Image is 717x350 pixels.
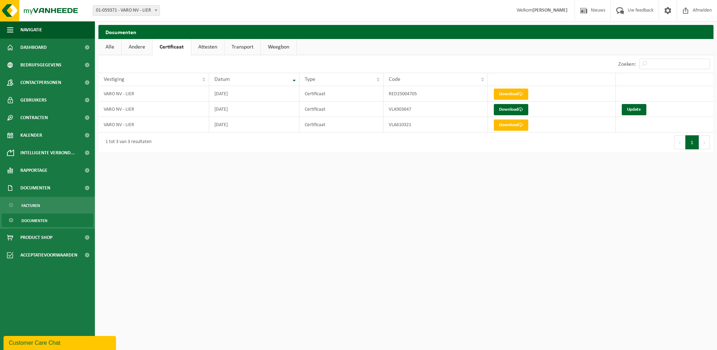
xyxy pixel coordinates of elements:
[214,77,230,82] span: Datum
[383,102,487,117] td: VLA903647
[20,229,52,246] span: Product Shop
[122,39,152,55] a: Andere
[389,77,400,82] span: Code
[494,89,528,100] a: Download
[20,144,75,162] span: Intelligente verbond...
[98,86,209,102] td: VARO NV - LIER
[153,39,191,55] a: Certificaat
[622,104,646,115] a: Update
[93,6,160,15] span: 01-059371 - VARO NV - LIER
[104,77,124,82] span: Vestiging
[191,39,224,55] a: Attesten
[699,135,710,149] button: Next
[20,21,42,39] span: Navigatie
[98,117,209,132] td: VARO NV - LIER
[494,119,528,131] a: Download
[20,109,48,127] span: Contracten
[209,102,300,117] td: [DATE]
[299,86,383,102] td: Certificaat
[20,39,47,56] span: Dashboard
[21,214,47,227] span: Documenten
[532,8,568,13] strong: [PERSON_NAME]
[20,91,47,109] span: Gebruikers
[225,39,260,55] a: Transport
[2,214,93,227] a: Documenten
[2,199,93,212] a: Facturen
[20,127,42,144] span: Kalender
[674,135,685,149] button: Previous
[102,136,151,149] div: 1 tot 3 van 3 resultaten
[383,117,487,132] td: VLA610321
[299,102,383,117] td: Certificaat
[98,25,713,39] h2: Documenten
[20,74,61,91] span: Contactpersonen
[93,5,160,16] span: 01-059371 - VARO NV - LIER
[98,102,209,117] td: VARO NV - LIER
[261,39,296,55] a: Weegbon
[209,117,300,132] td: [DATE]
[20,56,62,74] span: Bedrijfsgegevens
[494,104,528,115] a: Download
[209,86,300,102] td: [DATE]
[20,162,47,179] span: Rapportage
[20,246,77,264] span: Acceptatievoorwaarden
[305,77,315,82] span: Type
[4,335,117,350] iframe: chat widget
[98,39,121,55] a: Alle
[21,199,40,212] span: Facturen
[299,117,383,132] td: Certificaat
[685,135,699,149] button: 1
[618,61,636,67] label: Zoeken:
[20,179,50,197] span: Documenten
[383,86,487,102] td: RED25004705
